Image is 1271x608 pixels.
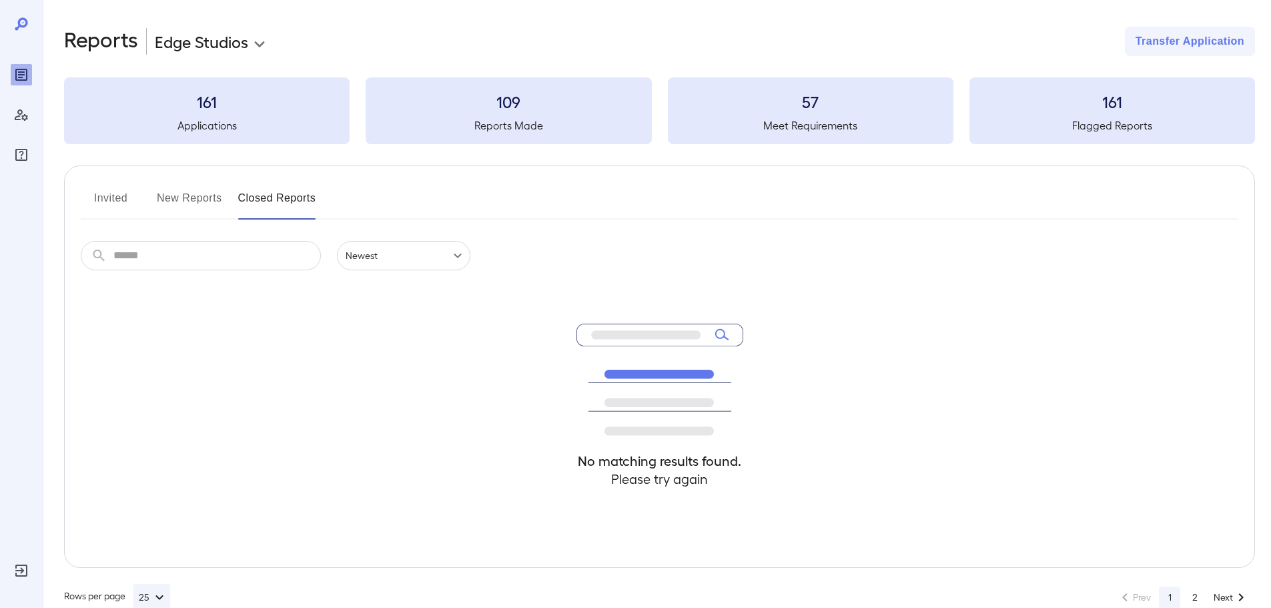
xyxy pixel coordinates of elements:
h5: Reports Made [366,117,651,133]
button: Go to next page [1210,587,1253,608]
h3: 161 [969,91,1255,112]
div: FAQ [11,144,32,166]
h5: Applications [64,117,350,133]
button: Invited [81,188,141,220]
h2: Reports [64,27,138,56]
h3: 109 [366,91,651,112]
h4: No matching results found. [576,452,743,470]
h3: 161 [64,91,350,112]
button: Transfer Application [1125,27,1255,56]
button: Go to page 2 [1184,587,1206,608]
p: Edge Studios [155,31,248,52]
button: New Reports [157,188,222,220]
h5: Flagged Reports [969,117,1255,133]
div: Log Out [11,560,32,581]
button: Closed Reports [238,188,316,220]
div: Newest [337,241,470,270]
nav: pagination navigation [1111,587,1255,608]
h5: Meet Requirements [668,117,953,133]
h3: 57 [668,91,953,112]
h4: Please try again [576,470,743,488]
button: page 1 [1159,587,1180,608]
summary: 161Applications109Reports Made57Meet Requirements161Flagged Reports [64,77,1255,144]
div: Reports [11,64,32,85]
div: Manage Users [11,104,32,125]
